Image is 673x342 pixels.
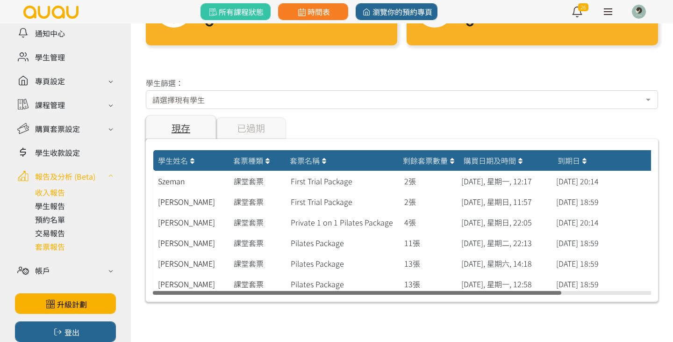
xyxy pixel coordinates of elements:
[551,171,646,191] div: [DATE] 20:14
[457,253,551,274] div: [DATE], 星期六, 14:18
[35,265,50,276] div: 帳戶
[234,258,264,269] div: 課堂套票
[404,217,416,228] div: 4張
[361,6,432,17] span: 瀏覽你的預約專頁
[234,196,264,207] div: 課堂套票
[146,77,658,88] div: 學生篩選：
[35,123,80,134] div: 購買套票設定
[291,175,352,187] div: First Trial Package
[234,217,264,228] div: 課堂套票
[464,155,548,166] div: 購買日期及時間
[457,171,551,191] div: [DATE], 星期一, 12:17
[152,93,205,105] span: 請選擇現有學生
[551,274,646,294] div: [DATE] 18:59
[207,6,264,17] span: 所有課程狀態
[291,237,344,248] div: Pilates Package
[457,212,551,233] div: [DATE], 星期日, 22:05
[404,196,416,207] div: 2張
[158,155,224,166] div: 學生姓名
[403,155,454,166] div: 剩餘套票數量
[158,237,215,248] a: [PERSON_NAME]
[404,258,420,269] div: 13張
[233,155,280,166] div: 套票種類
[234,237,264,248] div: 課堂套票
[457,274,551,294] div: [DATE], 星期一, 12:58
[356,3,437,20] a: 瀏覽你的預約專頁
[35,171,95,182] div: 報告及分析 (Beta)
[216,117,286,139] div: 已過期
[234,278,264,290] div: 課堂套票
[35,99,65,110] div: 課程管理
[15,293,116,314] a: 升級計劃
[291,217,393,228] div: Private 1 on 1 Pilates Package
[35,75,65,87] div: 專頁設定
[290,155,394,166] div: 套票名稱
[291,278,344,290] div: Pilates Package
[291,258,344,269] div: Pilates Package
[551,233,646,253] div: [DATE] 18:59
[404,175,416,187] div: 2張
[551,212,646,233] div: [DATE] 20:14
[158,278,215,290] a: [PERSON_NAME]
[457,233,551,253] div: [DATE], 星期二, 22:13
[158,258,215,269] a: [PERSON_NAME]
[22,6,79,19] img: logo.svg
[551,253,646,274] div: [DATE] 18:59
[558,155,642,166] div: 到期日
[551,191,646,212] div: [DATE] 18:59
[15,321,116,342] button: 登出
[404,237,420,248] div: 11張
[200,3,271,20] a: 所有課程狀態
[578,3,588,11] span: 26
[291,196,352,207] div: First Trial Package
[158,217,215,228] a: [PERSON_NAME]
[457,191,551,212] div: [DATE], 星期日, 11:57
[296,6,330,17] span: 時間表
[158,196,215,207] a: [PERSON_NAME]
[146,115,216,139] div: 現存
[278,3,348,20] a: 時間表
[234,175,264,187] div: 課堂套票
[404,278,420,290] div: 13張
[158,175,185,187] a: Szeman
